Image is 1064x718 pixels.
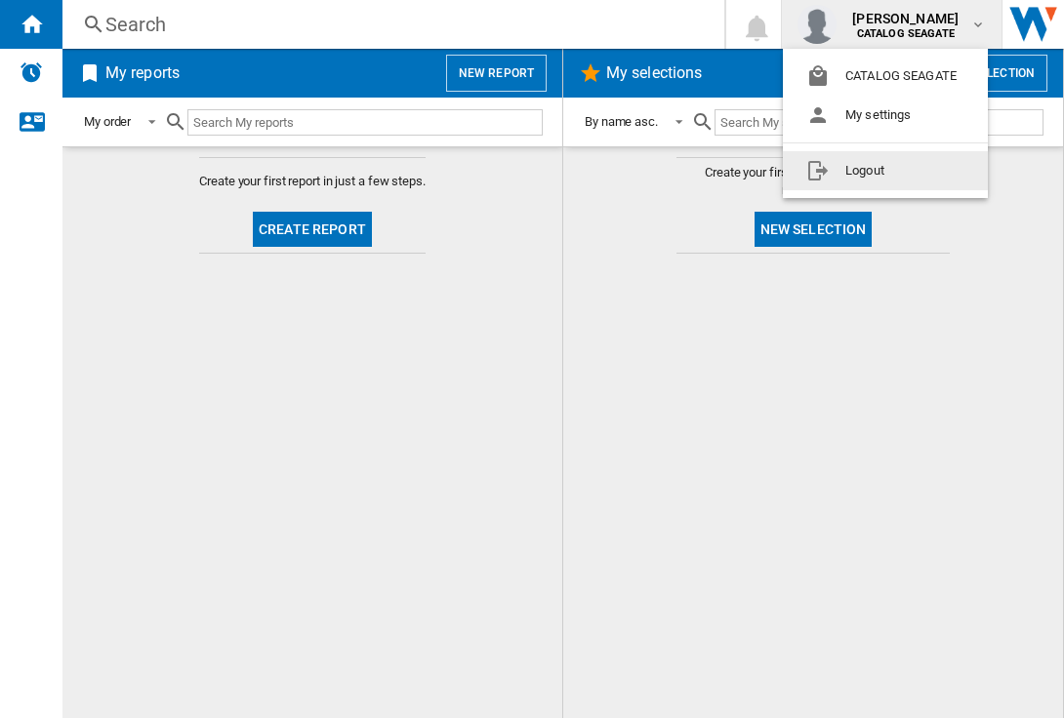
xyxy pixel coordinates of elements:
button: Logout [783,151,988,190]
button: CATALOG SEAGATE [783,57,988,96]
button: My settings [783,96,988,135]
